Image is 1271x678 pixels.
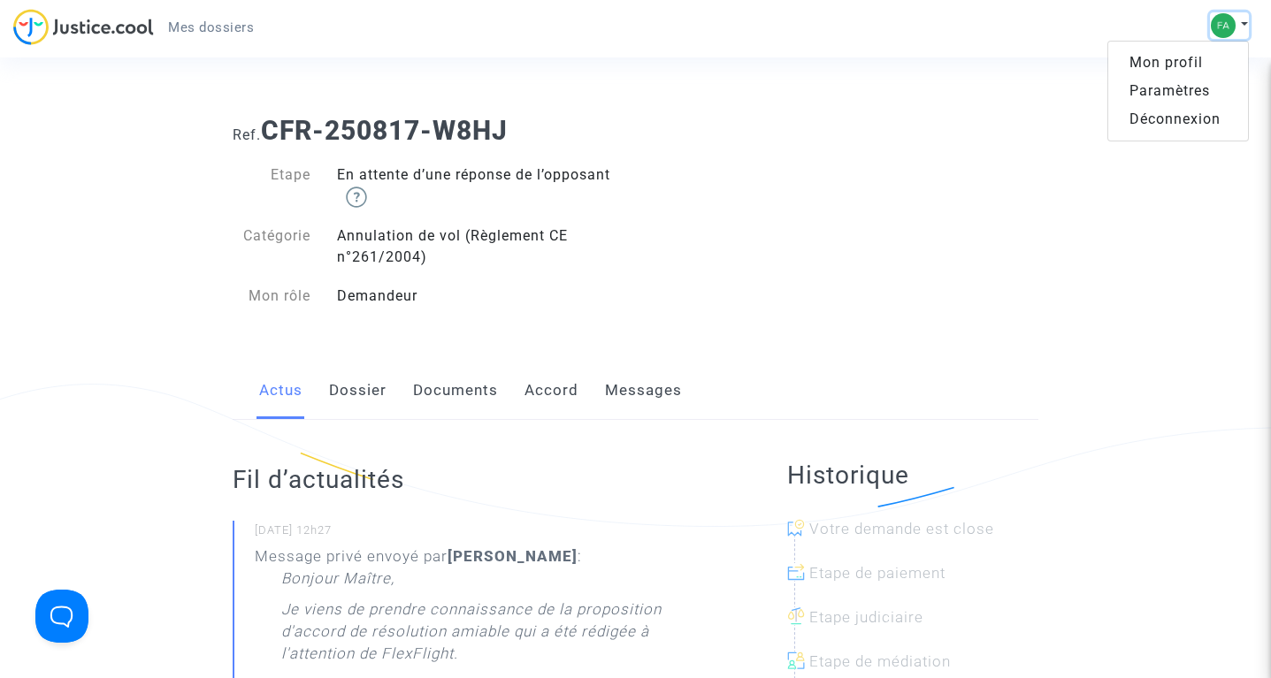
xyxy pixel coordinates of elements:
[219,225,324,268] div: Catégorie
[324,286,636,307] div: Demandeur
[324,164,636,208] div: En attente d’une réponse de l’opposant
[255,522,716,545] small: [DATE] 12h27
[13,9,154,45] img: jc-logo.svg
[787,460,1038,491] h2: Historique
[1108,105,1248,133] a: Déconnexion
[448,547,578,565] b: [PERSON_NAME]
[233,126,261,143] span: Ref.
[261,115,508,146] b: CFR-250817-W8HJ
[809,520,994,537] span: Votre demande est close
[281,598,716,674] p: Je viens de prendre connaissance de la proposition d'accord de résolution amiable qui a été rédig...
[259,362,302,420] a: Actus
[1108,77,1248,105] a: Paramètres
[168,19,254,35] span: Mes dossiers
[524,362,578,420] a: Accord
[1211,13,1236,38] img: 20c3d09ba7dc147ea7c36425ec287d2b
[219,164,324,208] div: Etape
[346,187,367,208] img: help.svg
[329,362,387,420] a: Dossier
[35,590,88,643] iframe: Help Scout Beacon - Open
[324,225,636,268] div: Annulation de vol (Règlement CE n°261/2004)
[605,362,682,420] a: Messages
[219,286,324,307] div: Mon rôle
[1108,49,1248,77] a: Mon profil
[281,568,394,598] p: Bonjour Maître,
[233,464,716,495] h2: Fil d’actualités
[154,14,268,41] a: Mes dossiers
[413,362,498,420] a: Documents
